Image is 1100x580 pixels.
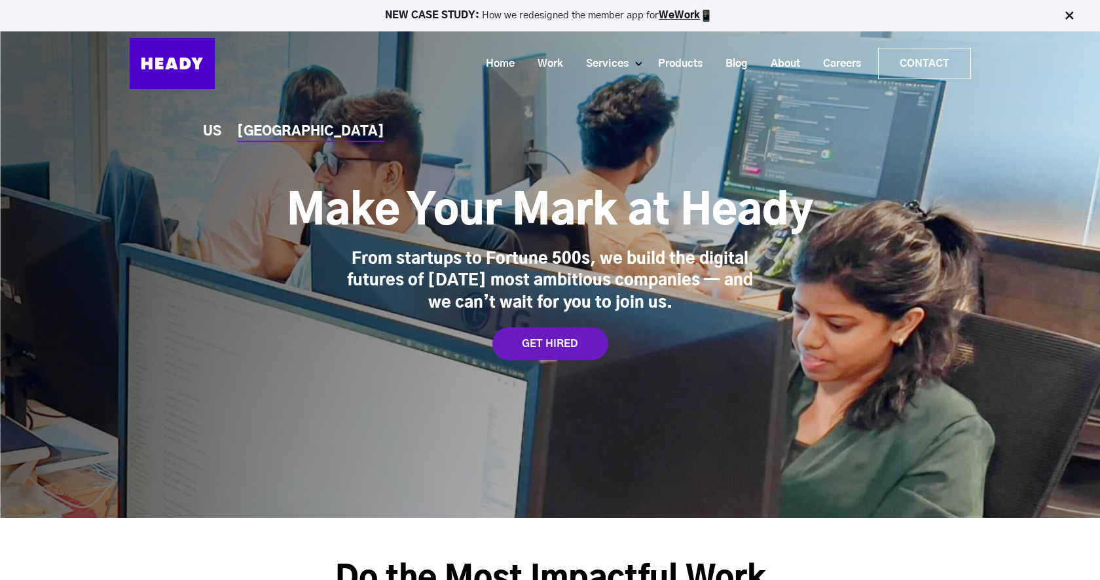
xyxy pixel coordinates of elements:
[6,9,1094,22] p: How we redesigned the member app for
[385,10,482,20] strong: NEW CASE STUDY:
[1063,9,1076,22] img: Close Bar
[642,52,709,76] a: Products
[492,327,608,360] a: GET HIRED
[521,52,570,76] a: Work
[570,52,635,76] a: Services
[659,10,700,20] a: WeWork
[228,48,971,79] div: Navigation Menu
[287,186,813,238] h1: Make Your Mark at Heady
[347,249,753,315] div: From startups to Fortune 500s, we build the digital futures of [DATE] most ambitious companies — ...
[700,9,713,22] img: app emoji
[469,52,521,76] a: Home
[754,52,807,76] a: About
[237,125,384,139] a: [GEOGRAPHIC_DATA]
[879,48,970,79] a: Contact
[807,52,868,76] a: Careers
[130,38,215,89] img: Heady_Logo_Web-01 (1)
[709,52,754,76] a: Blog
[203,125,221,139] a: US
